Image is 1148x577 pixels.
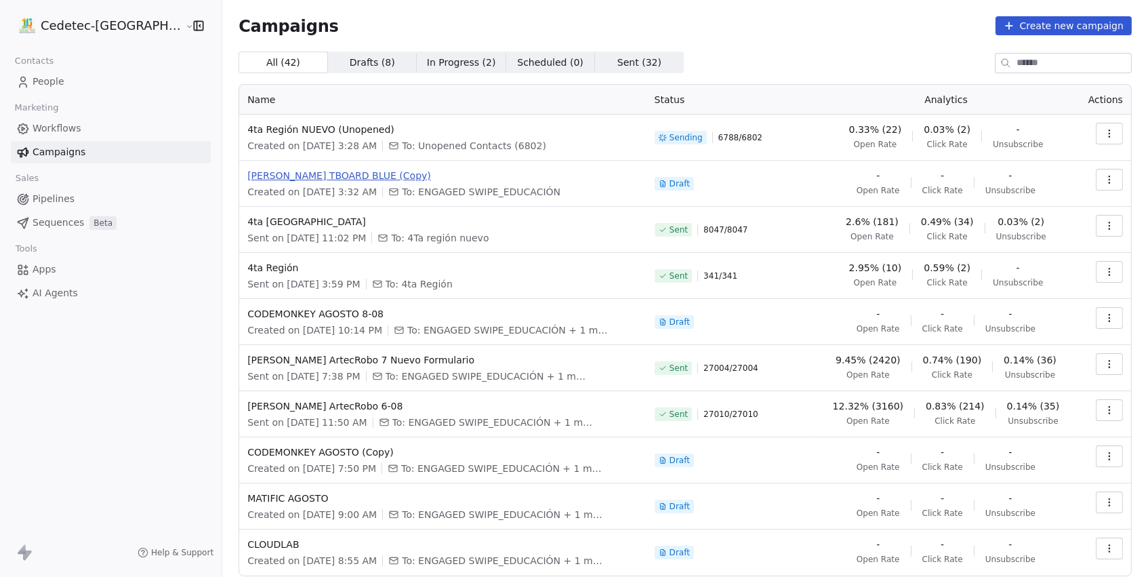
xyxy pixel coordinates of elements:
[11,212,211,234] a: SequencesBeta
[11,188,211,210] a: Pipelines
[247,416,367,429] span: Sent on [DATE] 11:50 AM
[941,307,944,321] span: -
[247,445,638,459] span: CODEMONKEY AGOSTO (Copy)
[876,538,880,551] span: -
[985,508,1036,519] span: Unsubscribe
[1008,169,1012,182] span: -
[1008,538,1012,551] span: -
[857,323,900,334] span: Open Rate
[392,416,596,429] span: To: ENGAGED SWIPE_EDUCACIÓN + 1 more
[941,492,944,505] span: -
[850,231,894,242] span: Open Rate
[993,139,1043,150] span: Unsubscribe
[993,277,1043,288] span: Unsubscribe
[926,399,985,413] span: 0.83% (214)
[718,132,762,143] span: 6788 / 6802
[857,554,900,565] span: Open Rate
[151,547,213,558] span: Help & Support
[849,261,902,275] span: 2.95% (10)
[391,231,489,245] span: To: 4Ta región nuevo
[427,56,496,70] span: In Progress ( 2 )
[703,363,758,374] span: 27004 / 27004
[247,508,377,521] span: Created on [DATE] 9:00 AM
[247,139,377,153] span: Created on [DATE] 3:28 AM
[876,492,880,505] span: -
[402,185,560,199] span: To: ENGAGED SWIPE_EDUCACIÓN
[876,169,880,182] span: -
[247,215,638,228] span: 4ta [GEOGRAPHIC_DATA]
[846,370,890,380] span: Open Rate
[846,215,899,228] span: 2.6% (181)
[9,51,60,71] span: Contacts
[386,370,589,383] span: To: ENGAGED SWIPE_EDUCACIÓN + 1 more
[1008,416,1058,426] span: Unsubscribe
[836,353,900,367] span: 9.45% (2420)
[1008,492,1012,505] span: -
[33,121,81,136] span: Workflows
[402,508,605,521] span: To: ENGAGED SWIPE_EDUCACIÓN + 1 more
[247,169,638,182] span: [PERSON_NAME] TBOARD BLUE (Copy)
[922,554,963,565] span: Click Rate
[247,399,638,413] span: [PERSON_NAME] ArtecRobo 6-08
[247,261,638,275] span: 4ta Región
[1004,353,1057,367] span: 0.14% (36)
[33,192,75,206] span: Pipelines
[11,117,211,140] a: Workflows
[11,141,211,163] a: Campaigns
[854,139,897,150] span: Open Rate
[41,17,182,35] span: Cedetec-[GEOGRAPHIC_DATA]
[935,416,975,426] span: Click Rate
[670,363,688,374] span: Sent
[922,508,963,519] span: Click Rate
[9,239,43,259] span: Tools
[407,323,611,337] span: To: ENGAGED SWIPE_EDUCACIÓN + 1 more
[923,353,982,367] span: 0.74% (190)
[996,16,1132,35] button: Create new campaign
[922,185,963,196] span: Click Rate
[647,85,816,115] th: Status
[402,554,605,568] span: To: ENGAGED SWIPE_EDUCACIÓN + 1 more
[517,56,583,70] span: Scheduled ( 0 )
[11,71,211,93] a: People
[247,538,638,551] span: CLOUDLAB
[11,282,211,304] a: AI Agents
[998,215,1044,228] span: 0.03% (2)
[247,462,376,475] span: Created on [DATE] 7:50 PM
[138,547,213,558] a: Help & Support
[1008,445,1012,459] span: -
[996,231,1046,242] span: Unsubscribe
[924,123,970,136] span: 0.03% (2)
[941,169,944,182] span: -
[857,508,900,519] span: Open Rate
[921,215,974,228] span: 0.49% (34)
[922,323,963,334] span: Click Rate
[927,139,968,150] span: Click Rate
[670,409,688,420] span: Sent
[9,168,45,188] span: Sales
[857,185,900,196] span: Open Rate
[703,271,737,281] span: 341 / 341
[985,323,1036,334] span: Unsubscribe
[670,317,690,327] span: Draft
[247,370,360,383] span: Sent on [DATE] 7:38 PM
[703,224,747,235] span: 8047 / 8047
[247,185,377,199] span: Created on [DATE] 3:32 AM
[941,538,944,551] span: -
[19,18,35,34] img: IMAGEN%2010%20A%C3%83%C2%91OS.png
[247,492,638,505] span: MATIFIC AGOSTO
[703,409,758,420] span: 27010 / 27010
[876,445,880,459] span: -
[985,185,1036,196] span: Unsubscribe
[386,277,453,291] span: To: 4ta Región
[670,455,690,466] span: Draft
[849,123,902,136] span: 0.33% (22)
[33,216,84,230] span: Sequences
[239,16,339,35] span: Campaigns
[247,554,377,568] span: Created on [DATE] 8:55 AM
[927,277,968,288] span: Click Rate
[1008,307,1012,321] span: -
[816,85,1077,115] th: Analytics
[854,277,897,288] span: Open Rate
[33,262,56,277] span: Apps
[239,85,647,115] th: Name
